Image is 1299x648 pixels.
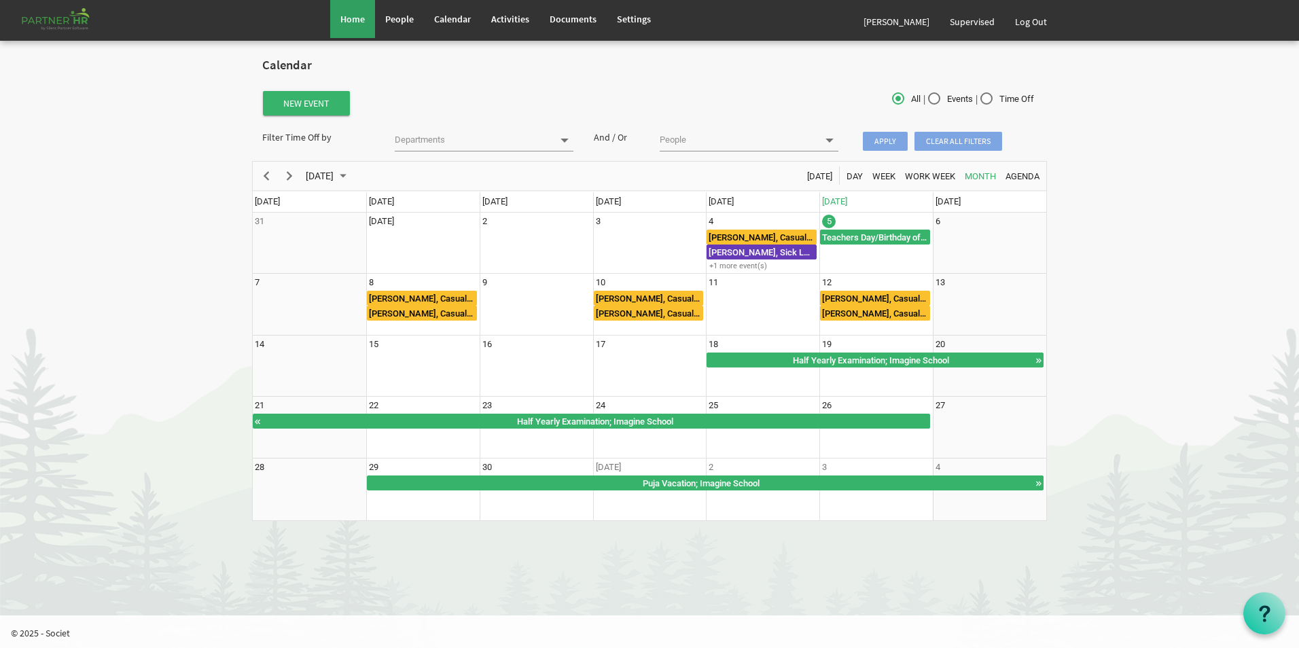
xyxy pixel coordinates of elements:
span: Apply [863,132,908,151]
div: Teachers Day/Birthday of [DEMOGRAPHIC_DATA][PERSON_NAME] [821,230,929,244]
div: Deepti Mayee Nayak, Casual Leave Begin From Friday, September 12, 2025 at 12:00:00 AM GMT-07:00 E... [820,291,930,306]
div: Sunday, September 28, 2025 [255,461,264,474]
div: [PERSON_NAME], Casual Leave [821,306,929,320]
div: Tuesday, September 30, 2025 [482,461,492,474]
span: Home [340,13,365,25]
div: Wednesday, September 17, 2025 [596,338,605,351]
div: Wednesday, September 10, 2025 [596,276,605,289]
div: Deepti Mayee Nayak, Casual Leave Begin From Wednesday, September 10, 2025 at 12:00:00 AM GMT-07:0... [594,291,704,306]
span: [DATE] [304,168,335,185]
div: Manasi Kabi, Casual Leave Begin From Monday, September 8, 2025 at 12:00:00 AM GMT-07:00 Ends At M... [367,291,477,306]
h2: Calendar [262,58,1037,73]
div: Sunday, August 31, 2025 [255,215,264,228]
div: Thursday, September 18, 2025 [709,338,718,351]
span: [DATE] [369,196,394,206]
div: Deepti Mayee Nayak, Casual Leave Begin From Monday, September 8, 2025 at 12:00:00 AM GMT-07:00 En... [367,306,477,321]
div: Wednesday, September 24, 2025 [596,399,605,412]
div: Saturday, September 27, 2025 [936,399,945,412]
div: Friday, October 3, 2025 [822,461,827,474]
div: Manasi Kabi, Casual Leave Begin From Friday, September 12, 2025 at 12:00:00 AM GMT-07:00 Ends At ... [820,306,930,321]
div: [PERSON_NAME], Casual Leave [821,291,929,305]
span: [DATE] [936,196,961,206]
div: [PERSON_NAME], Casual Leave [594,306,703,320]
span: Month [963,168,997,185]
span: Agenda [1004,168,1041,185]
div: Saturday, September 13, 2025 [936,276,945,289]
span: Time Off [980,93,1034,105]
div: [PERSON_NAME], Casual Leave [707,230,816,244]
div: Filter Time Off by [252,130,385,144]
div: Friday, September 12, 2025 [822,276,832,289]
input: Departments [395,130,552,149]
div: Sunday, September 14, 2025 [255,338,264,351]
div: | | [782,90,1047,109]
span: [DATE] [255,196,280,206]
div: Puja Vacation Begin From Monday, September 29, 2025 at 12:00:00 AM GMT-07:00 Ends At Wednesday, O... [367,475,1044,490]
div: Tuesday, September 16, 2025 [482,338,492,351]
span: Week [871,168,897,185]
span: All [892,93,921,105]
div: Half Yearly Examination Begin From Thursday, September 18, 2025 at 12:00:00 AM GMT-07:00 Ends At ... [707,353,1044,367]
div: previous period [255,162,278,190]
div: Wednesday, September 3, 2025 [596,215,601,228]
div: +1 more event(s) [707,261,819,271]
span: [DATE] [482,196,508,206]
div: Saturday, September 20, 2025 [936,338,945,351]
div: Manasi Kabi, Casual Leave Begin From Wednesday, September 10, 2025 at 12:00:00 AM GMT-07:00 Ends ... [594,306,704,321]
div: Saturday, September 6, 2025 [936,215,940,228]
div: [PERSON_NAME], Sick Leave [707,245,816,259]
div: Half Yearly Examination Begin From Thursday, September 18, 2025 at 12:00:00 AM GMT-07:00 Ends At ... [253,414,930,429]
div: Thursday, September 25, 2025 [709,399,718,412]
div: Saturday, October 4, 2025 [936,461,940,474]
div: Thursday, September 4, 2025 [709,215,713,228]
button: Day [844,167,866,184]
span: Documents [550,13,597,25]
button: September 2025 [304,167,353,184]
button: Week [870,167,898,184]
span: Day [845,168,864,185]
div: Half Yearly Examination; Imagine School [707,353,1035,367]
div: Thursday, October 2, 2025 [709,461,713,474]
button: Today [805,167,835,184]
button: Agenda [1003,167,1042,184]
span: People [385,13,414,25]
div: Monday, September 8, 2025 [369,276,374,289]
div: Half Yearly Examination; Imagine School [262,414,929,428]
span: Activities [491,13,529,25]
div: next period [278,162,301,190]
div: Puja Vacation; Imagine School [368,476,1035,490]
button: Work Week [903,167,958,184]
div: Priti Pall, Sick Leave Begin From Thursday, September 4, 2025 at 12:00:00 AM GMT-07:00 Ends At Th... [707,245,817,259]
button: Month [963,167,999,184]
div: Tuesday, September 2, 2025 [482,215,487,228]
div: Teachers Day/Birthday of Prophet Mohammad Begin From Friday, September 5, 2025 at 12:00:00 AM GMT... [820,230,930,245]
div: September 2025 [301,162,355,190]
span: [DATE] [806,168,834,185]
a: Log Out [1005,3,1057,41]
span: [DATE] [596,196,621,206]
div: Thursday, September 11, 2025 [709,276,718,289]
span: Settings [617,13,651,25]
button: Next [281,167,299,184]
div: Monday, September 15, 2025 [369,338,378,351]
div: Tuesday, September 9, 2025 [482,276,487,289]
div: Friday, September 19, 2025 [822,338,832,351]
span: Calendar [434,13,471,25]
span: Supervised [950,16,995,28]
span: Clear all filters [914,132,1002,151]
span: Events [928,93,973,105]
div: Monday, September 22, 2025 [369,399,378,412]
input: People [660,130,817,149]
div: Monday, September 1, 2025 [369,215,394,228]
div: And / Or [584,130,650,144]
button: New Event [263,91,350,115]
div: Wednesday, October 1, 2025 [596,461,621,474]
div: Monday, September 29, 2025 [369,461,378,474]
button: Previous [257,167,276,184]
div: Friday, September 5, 2025 [822,215,836,228]
div: Sunday, September 7, 2025 [255,276,260,289]
div: Manasi Kabi, Casual Leave Begin From Thursday, September 4, 2025 at 12:00:00 AM GMT-07:00 Ends At... [707,230,817,245]
p: © 2025 - Societ [11,626,1299,640]
a: [PERSON_NAME] [853,3,940,41]
schedule: of September 2025 [252,161,1047,521]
